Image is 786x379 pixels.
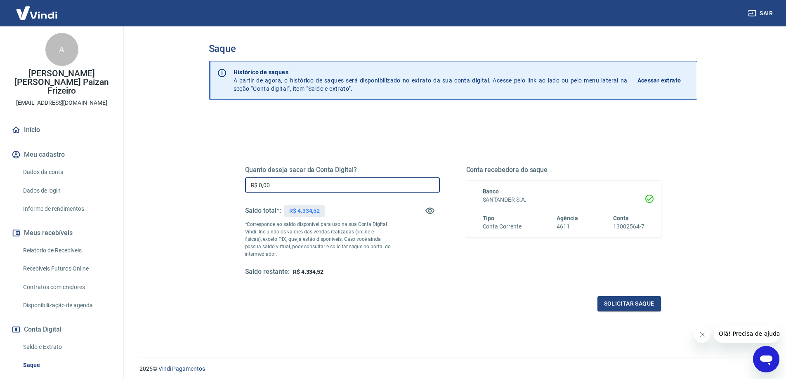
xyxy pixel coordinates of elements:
p: 2025 © [139,365,766,373]
a: Informe de rendimentos [20,200,113,217]
span: Conta [613,215,629,221]
button: Meu cadastro [10,146,113,164]
a: Disponibilização de agenda [20,297,113,314]
a: Recebíveis Futuros Online [20,260,113,277]
h6: SANTANDER S.A. [483,195,644,204]
h6: Conta Corrente [483,222,522,231]
span: Agência [557,215,578,221]
a: Dados da conta [20,164,113,181]
span: R$ 4.334,52 [293,268,323,275]
p: Histórico de saques [234,68,628,76]
a: Início [10,121,113,139]
p: A partir de agora, o histórico de saques será disponibilizado no extrato da sua conta digital. Ac... [234,68,628,93]
a: Relatório de Recebíveis [20,242,113,259]
p: *Corresponde ao saldo disponível para uso na sua Conta Digital Vindi. Incluindo os valores das ve... [245,221,391,258]
iframe: Fechar mensagem [694,326,710,343]
a: Vindi Pagamentos [158,365,205,372]
iframe: Mensagem da empresa [714,325,779,343]
h3: Saque [209,43,697,54]
a: Dados de login [20,182,113,199]
span: Tipo [483,215,495,221]
h5: Quanto deseja sacar da Conta Digital? [245,166,440,174]
button: Meus recebíveis [10,224,113,242]
h5: Saldo total*: [245,207,281,215]
span: Olá! Precisa de ajuda? [5,6,69,12]
a: Contratos com credores [20,279,113,296]
a: Saldo e Extrato [20,339,113,355]
h6: 4611 [557,222,578,231]
div: A [45,33,78,66]
h6: 13002564-7 [613,222,644,231]
button: Sair [746,6,776,21]
a: Acessar extrato [637,68,690,93]
p: Acessar extrato [637,76,681,85]
p: [EMAIL_ADDRESS][DOMAIN_NAME] [16,99,107,107]
p: [PERSON_NAME] [PERSON_NAME] Paizan Frizeiro [7,69,117,95]
img: Vindi [10,0,64,26]
iframe: Botão para abrir a janela de mensagens [753,346,779,372]
span: Banco [483,188,499,195]
button: Solicitar saque [597,296,661,311]
button: Conta Digital [10,320,113,339]
h5: Saldo restante: [245,268,290,276]
p: R$ 4.334,52 [289,207,320,215]
h5: Conta recebedora do saque [466,166,661,174]
a: Saque [20,357,113,374]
